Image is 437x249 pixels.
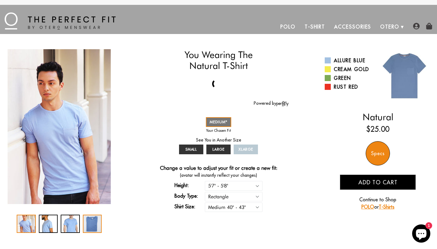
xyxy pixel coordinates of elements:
span: SMALL [185,147,197,152]
a: T-Shirts [379,204,395,210]
a: T-Shirt [300,19,330,34]
span: XLARGE [239,147,253,152]
h1: You Wearing The Natural T-Shirt [148,49,289,71]
a: MEDIUM [206,117,231,127]
a: XLARGE [234,145,258,154]
label: Shirt Size: [174,203,205,210]
p: Continue to Shop or [340,196,416,210]
a: Cream Gold [325,66,373,73]
label: Body Type: [174,192,205,200]
a: Rust Red [325,83,373,90]
div: 4 / 4 [83,215,102,233]
a: Powered by [254,101,289,106]
div: 1 / 4 [6,49,112,204]
img: 010.jpg [378,49,431,102]
a: Otero [376,19,404,34]
img: user-account-icon.png [413,23,420,29]
a: Accessories [330,19,376,34]
span: LARGE [212,147,225,152]
h2: Natural [325,111,431,122]
button: Add to cart [340,175,416,190]
span: Add to cart [358,179,398,186]
a: Polo [276,19,300,34]
div: 2 / 4 [39,215,58,233]
a: Allure Blue [325,57,373,64]
label: Height: [174,182,205,189]
img: perfitly-logo_73ae6c82-e2e3-4a36-81b1-9e913f6ac5a1.png [276,101,289,106]
img: The Perfect Fit - by Otero Menswear - Logo [5,12,116,29]
ins: $25.00 [366,124,389,135]
a: Green [325,74,373,82]
a: LARGE [206,145,231,154]
img: shopping-bag-icon.png [426,23,432,29]
inbox-online-store-chat: Shopify online store chat [410,224,432,244]
h4: Change a value to adjust your fit or create a new fit: [160,165,277,172]
img: IMG_2163_copy_1024x1024_2x_e396b202-0411-4715-9b62-447c38f02dce_340x.jpg [8,49,111,204]
div: Specs [366,141,390,165]
div: 3 / 4 [61,215,80,233]
span: MEDIUM [210,120,228,124]
span: (avatar will instantly reflect your changes) [148,172,289,179]
a: POLO [361,204,374,210]
a: SMALL [179,145,203,154]
div: 1 / 4 [17,215,36,233]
